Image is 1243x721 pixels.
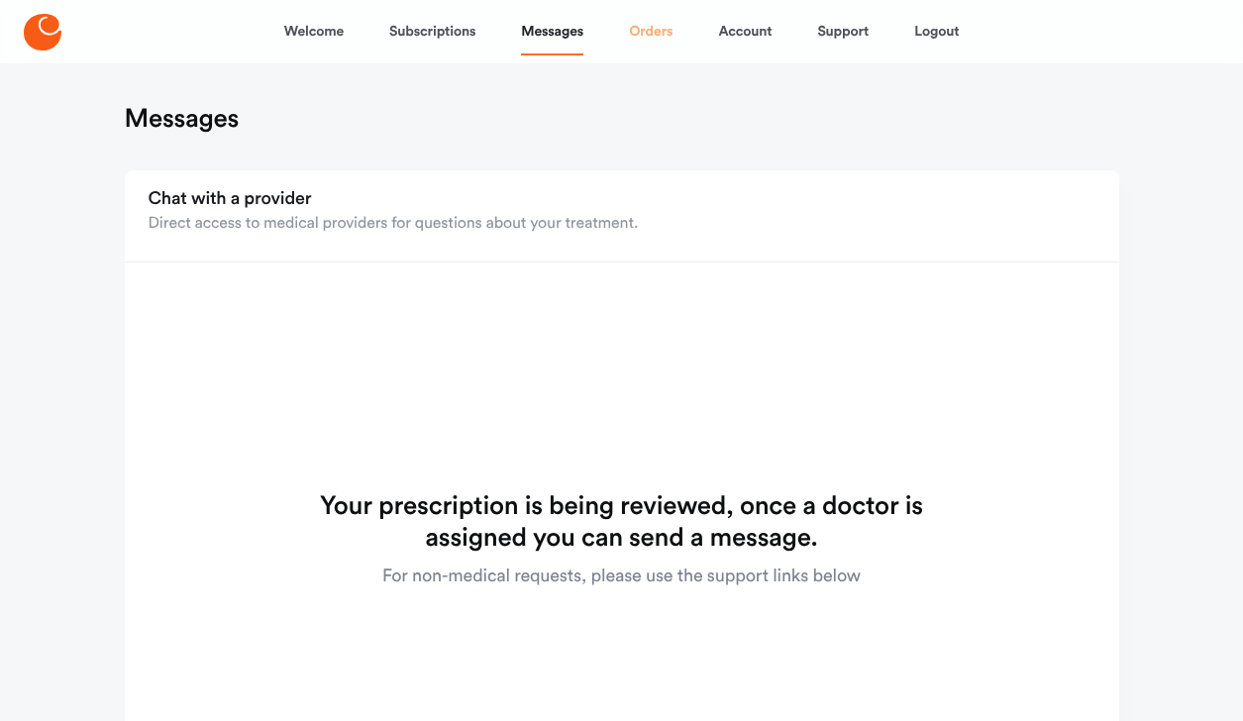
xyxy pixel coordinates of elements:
[817,8,869,55] a: Support
[284,8,344,55] a: Welcome
[149,188,639,212] div: Chat with a provider
[521,8,583,55] a: Messages
[275,566,969,589] p: For non-medical requests, please use the support links below
[718,8,772,55] a: Account
[149,212,639,236] div: Direct access to medical providers for questions about your treatment.
[629,8,673,55] a: Orders
[125,103,240,135] h1: Messages
[914,8,959,55] a: Logout
[275,490,969,554] h3: Your prescription is being reviewed, once a doctor is assigned you can send a message.
[389,8,475,55] a: Subscriptions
